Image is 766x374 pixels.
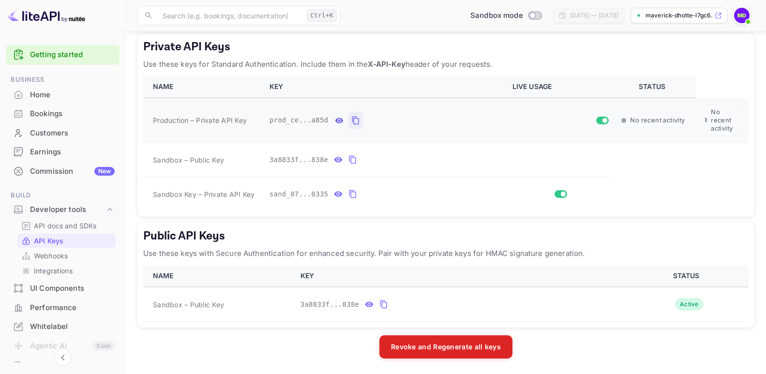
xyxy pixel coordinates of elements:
[6,317,120,335] a: Whitelabel
[143,228,749,244] h5: Public API Keys
[6,86,120,105] div: Home
[30,360,115,372] div: API Logs
[153,115,247,125] span: Production – Private API Key
[8,8,85,23] img: LiteAPI logo
[6,124,120,142] a: Customers
[30,49,115,60] a: Getting started
[30,283,115,294] div: UI Components
[6,105,120,122] a: Bookings
[628,265,749,287] th: STATUS
[264,76,507,98] th: KEY
[368,60,405,69] strong: X-API-Key
[646,11,713,20] p: maverick-dhotte-l7gc6....
[34,236,63,246] p: API Keys
[6,124,120,143] div: Customers
[300,299,360,310] span: 3a8833f...838e
[6,279,120,298] div: UI Components
[143,265,749,322] table: public api keys table
[711,108,736,132] span: No recent activity
[153,155,224,165] span: Sandbox – Public Key
[676,299,703,310] div: Active
[30,302,115,314] div: Performance
[157,6,303,25] input: Search (e.g. bookings, documentation)
[21,236,112,246] a: API Keys
[6,143,120,162] div: Earnings
[34,266,73,276] p: Integrations
[34,221,97,231] p: API docs and SDKs
[153,190,255,198] span: Sandbox Key – Private API Key
[734,8,750,23] img: Maverick Dhotte
[30,321,115,332] div: Whitelabel
[143,248,749,259] p: Use these keys with Secure Authentication for enhanced security. Pair with your private keys for ...
[143,265,295,287] th: NAME
[470,10,523,21] span: Sandbox mode
[6,86,120,104] a: Home
[570,11,618,20] div: [DATE] — [DATE]
[270,155,329,165] span: 3a8833f...838e
[30,108,115,120] div: Bookings
[34,251,68,261] p: Webhooks
[507,76,613,98] th: LIVE USAGE
[6,317,120,336] div: Whitelabel
[143,39,749,55] h5: Private API Keys
[6,105,120,123] div: Bookings
[6,45,120,65] div: Getting started
[6,279,120,297] a: UI Components
[295,265,628,287] th: KEY
[143,59,749,70] p: Use these keys for Standard Authentication. Include them in the header of your requests.
[270,189,329,199] span: sand_07...0335
[270,115,329,125] span: prod_ce...a85d
[143,76,264,98] th: NAME
[143,76,749,211] table: private api keys table
[94,167,115,176] div: New
[630,116,685,124] span: No recent activity
[17,249,116,263] div: Webhooks
[6,75,120,85] span: Business
[30,128,115,139] div: Customers
[379,335,512,359] button: Revoke and Regenerate all keys
[6,162,120,181] div: CommissionNew
[612,76,695,98] th: STATUS
[21,251,112,261] a: Webhooks
[30,204,105,215] div: Developer tools
[21,266,112,276] a: Integrations
[30,90,115,101] div: Home
[17,219,116,233] div: API docs and SDKs
[6,299,120,316] a: Performance
[54,349,72,366] button: Collapse navigation
[17,264,116,278] div: Integrations
[307,9,337,22] div: Ctrl+K
[6,299,120,317] div: Performance
[17,234,116,248] div: API Keys
[30,166,115,177] div: Commission
[153,299,224,310] span: Sandbox – Public Key
[21,221,112,231] a: API docs and SDKs
[6,162,120,180] a: CommissionNew
[466,10,545,21] div: Switch to Production mode
[6,190,120,201] span: Build
[6,201,120,218] div: Developer tools
[30,147,115,158] div: Earnings
[6,143,120,161] a: Earnings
